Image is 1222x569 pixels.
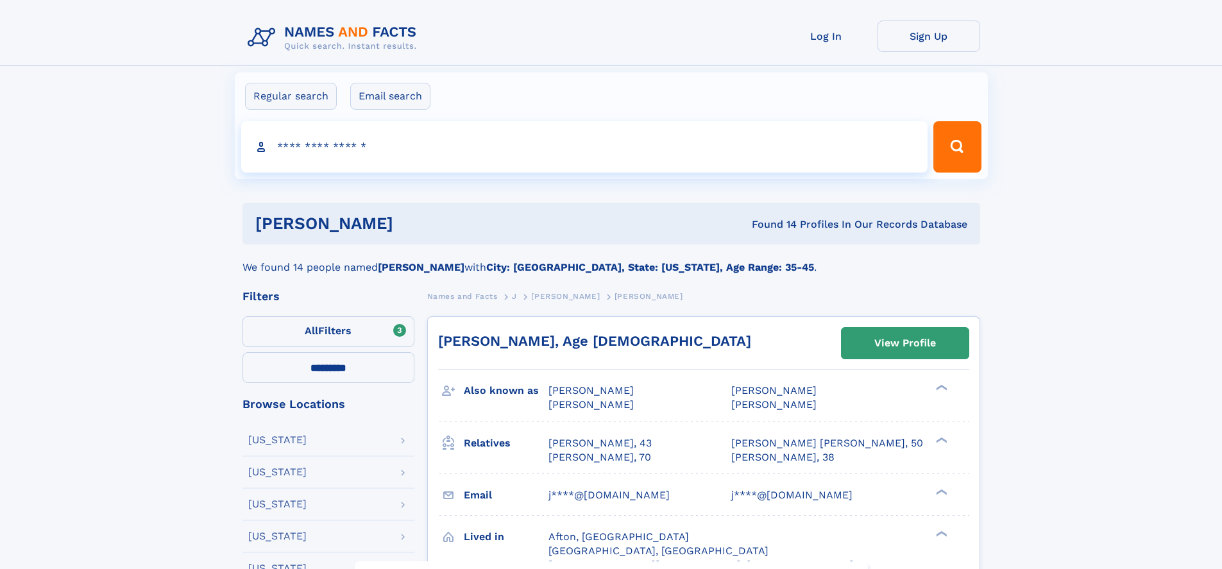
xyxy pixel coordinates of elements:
[842,328,969,359] a: View Profile
[933,384,948,392] div: ❯
[731,384,817,396] span: [PERSON_NAME]
[245,83,337,110] label: Regular search
[378,261,464,273] b: [PERSON_NAME]
[350,83,430,110] label: Email search
[548,531,689,543] span: Afton, [GEOGRAPHIC_DATA]
[775,21,878,52] a: Log In
[548,450,651,464] a: [PERSON_NAME], 70
[531,292,600,301] span: [PERSON_NAME]
[874,328,936,358] div: View Profile
[572,217,967,232] div: Found 14 Profiles In Our Records Database
[548,545,768,557] span: [GEOGRAPHIC_DATA], [GEOGRAPHIC_DATA]
[731,436,923,450] a: [PERSON_NAME] [PERSON_NAME], 50
[305,325,318,337] span: All
[464,432,548,454] h3: Relatives
[731,450,835,464] a: [PERSON_NAME], 38
[464,484,548,506] h3: Email
[242,244,980,275] div: We found 14 people named with .
[933,121,981,173] button: Search Button
[878,21,980,52] a: Sign Up
[464,526,548,548] h3: Lived in
[933,529,948,538] div: ❯
[531,288,600,304] a: [PERSON_NAME]
[248,467,307,477] div: [US_STATE]
[548,436,652,450] a: [PERSON_NAME], 43
[248,499,307,509] div: [US_STATE]
[242,316,414,347] label: Filters
[548,384,634,396] span: [PERSON_NAME]
[933,488,948,496] div: ❯
[548,398,634,411] span: [PERSON_NAME]
[615,292,683,301] span: [PERSON_NAME]
[933,436,948,444] div: ❯
[512,288,517,304] a: J
[427,288,498,304] a: Names and Facts
[464,380,548,402] h3: Also known as
[241,121,928,173] input: search input
[242,398,414,410] div: Browse Locations
[486,261,814,273] b: City: [GEOGRAPHIC_DATA], State: [US_STATE], Age Range: 35-45
[248,435,307,445] div: [US_STATE]
[731,398,817,411] span: [PERSON_NAME]
[248,531,307,541] div: [US_STATE]
[438,333,751,349] a: [PERSON_NAME], Age [DEMOGRAPHIC_DATA]
[242,21,427,55] img: Logo Names and Facts
[255,216,573,232] h1: [PERSON_NAME]
[512,292,517,301] span: J
[242,291,414,302] div: Filters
